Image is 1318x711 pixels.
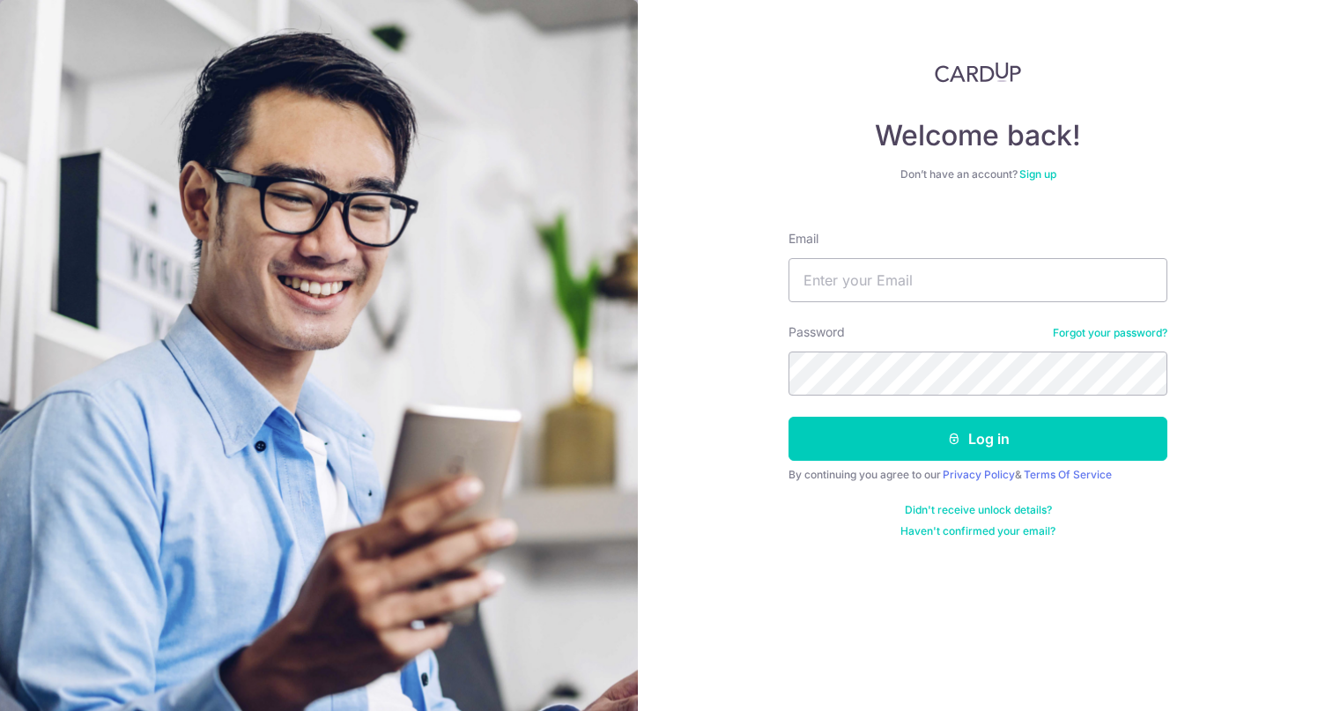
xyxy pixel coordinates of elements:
[1019,167,1056,181] a: Sign up
[789,417,1167,461] button: Log in
[1024,468,1112,481] a: Terms Of Service
[900,524,1055,538] a: Haven't confirmed your email?
[1053,326,1167,340] a: Forgot your password?
[943,468,1015,481] a: Privacy Policy
[789,230,818,248] label: Email
[789,468,1167,482] div: By continuing you agree to our &
[935,62,1021,83] img: CardUp Logo
[905,503,1052,517] a: Didn't receive unlock details?
[789,323,845,341] label: Password
[789,167,1167,181] div: Don’t have an account?
[789,258,1167,302] input: Enter your Email
[789,118,1167,153] h4: Welcome back!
